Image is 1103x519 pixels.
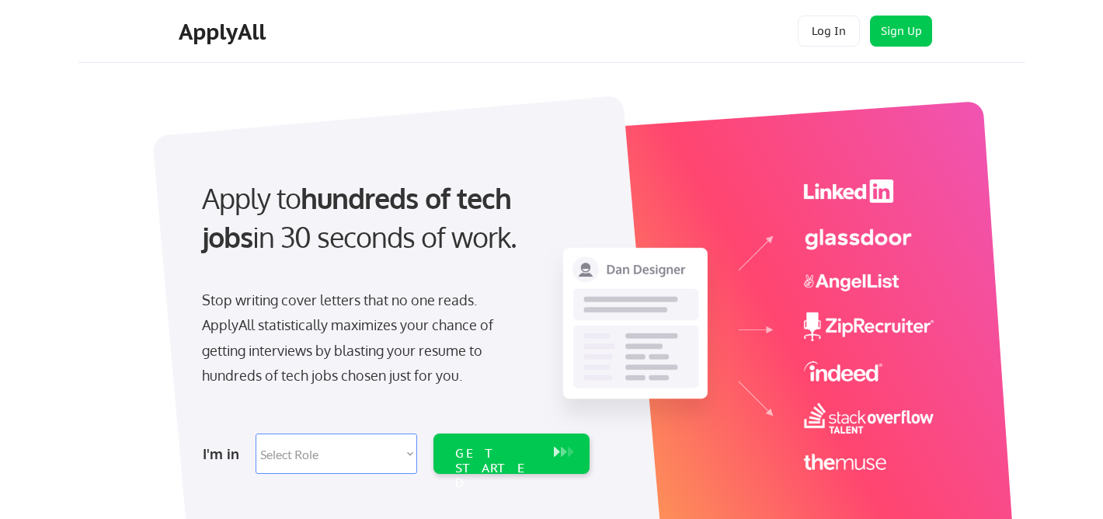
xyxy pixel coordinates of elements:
button: Sign Up [870,16,932,47]
div: I'm in [203,441,246,466]
div: Apply to in 30 seconds of work. [202,179,583,257]
strong: hundreds of tech jobs [202,180,518,254]
div: Stop writing cover letters that no one reads. ApplyAll statistically maximizes your chance of get... [202,287,521,388]
div: ApplyAll [179,19,270,45]
button: Log In [798,16,860,47]
div: GET STARTED [455,446,538,491]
